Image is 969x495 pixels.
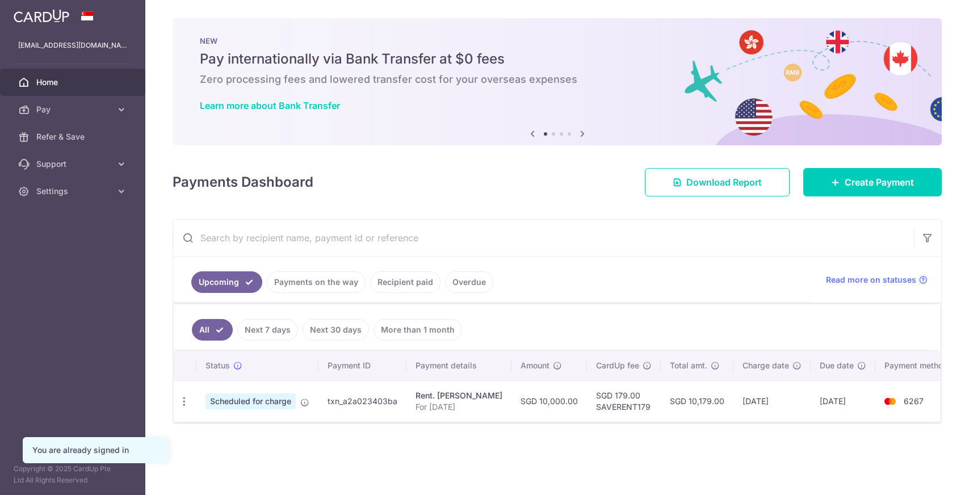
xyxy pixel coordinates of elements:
span: Total amt. [670,360,707,371]
span: Download Report [686,175,762,189]
td: SGD 10,000.00 [511,380,587,422]
img: CardUp [14,9,69,23]
a: Next 30 days [303,319,369,341]
a: More than 1 month [374,319,462,341]
span: Status [205,360,230,371]
span: Scheduled for charge [205,393,296,409]
div: Rent. [PERSON_NAME] [416,390,502,401]
p: [EMAIL_ADDRESS][DOMAIN_NAME] [18,40,127,51]
span: Refer & Save [36,131,111,142]
a: Download Report [645,168,790,196]
h5: Pay internationally via Bank Transfer at $0 fees [200,50,915,68]
span: Due date [820,360,854,371]
span: Read more on statuses [826,274,916,286]
a: Recipient paid [370,271,441,293]
p: NEW [200,36,915,45]
a: Upcoming [191,271,262,293]
span: CardUp fee [596,360,639,371]
td: [DATE] [811,380,875,422]
span: Amount [521,360,549,371]
span: Settings [36,186,111,197]
td: SGD 179.00 SAVERENT179 [587,380,661,422]
span: Create Payment [845,175,914,189]
span: Pay [36,104,111,115]
span: Support [36,158,111,170]
div: You are already signed in [32,444,158,456]
a: Create Payment [803,168,942,196]
a: Payments on the way [267,271,366,293]
td: SGD 10,179.00 [661,380,733,422]
p: For [DATE] [416,401,502,413]
span: 6267 [904,396,924,406]
th: Payment ID [318,351,406,380]
a: All [192,319,233,341]
h6: Zero processing fees and lowered transfer cost for your overseas expenses [200,73,915,86]
td: txn_a2a023403ba [318,380,406,422]
a: Read more on statuses [826,274,928,286]
input: Search by recipient name, payment id or reference [173,220,914,256]
a: Next 7 days [237,319,298,341]
th: Payment details [406,351,511,380]
span: Home [36,77,111,88]
img: Bank Card [879,395,901,408]
img: Bank transfer banner [173,18,942,145]
h4: Payments Dashboard [173,172,313,192]
a: Learn more about Bank Transfer [200,100,340,111]
span: Charge date [743,360,789,371]
a: Overdue [445,271,493,293]
th: Payment method [875,351,962,380]
td: [DATE] [733,380,811,422]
